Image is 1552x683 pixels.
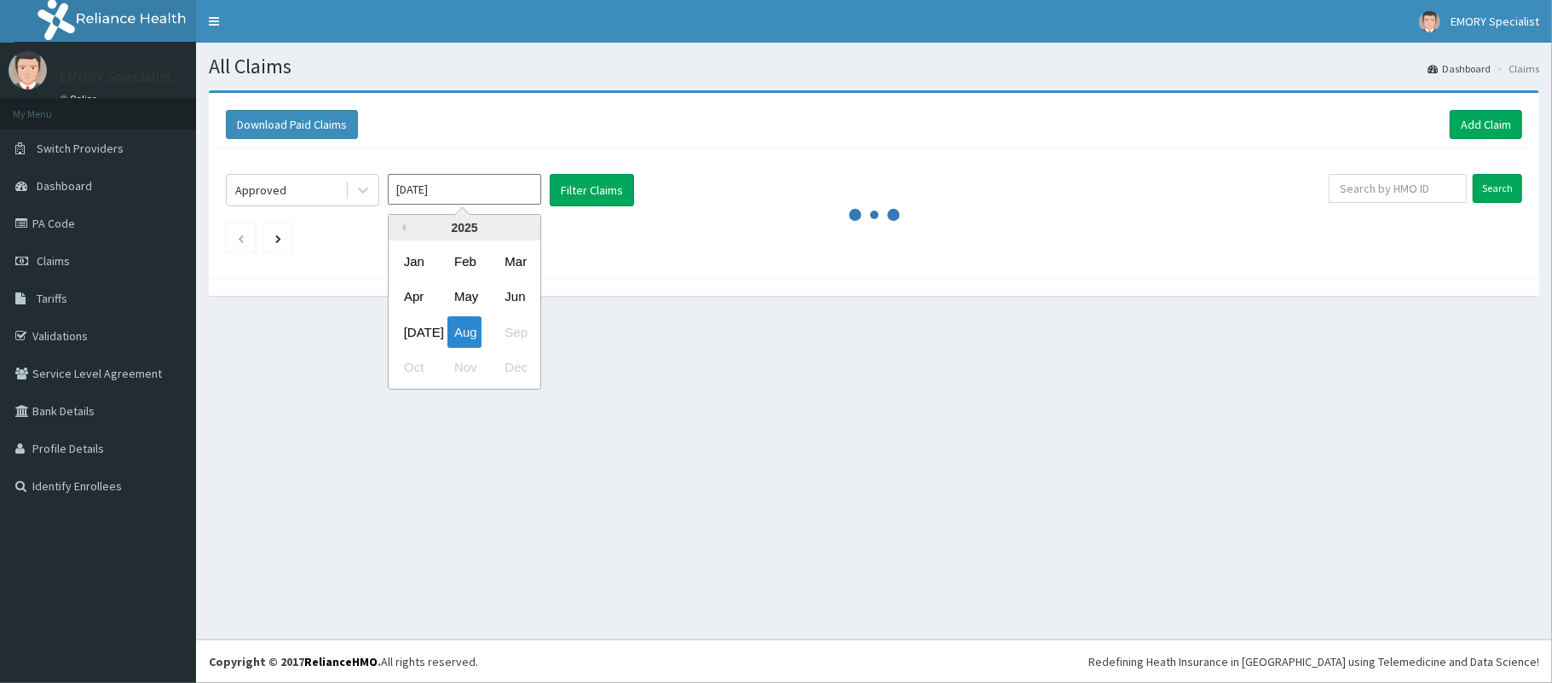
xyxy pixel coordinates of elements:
button: Previous Year [397,223,406,232]
div: Choose March 2025 [498,246,532,277]
a: Online [60,93,101,105]
div: Choose May 2025 [447,281,482,313]
input: Search by HMO ID [1329,174,1467,203]
img: User Image [1419,11,1440,32]
div: Choose February 2025 [447,246,482,277]
input: Select Month and Year [388,174,541,205]
div: Choose January 2025 [397,246,431,277]
span: Switch Providers [37,141,124,156]
span: Tariffs [37,291,67,306]
a: Dashboard [1428,61,1491,76]
h1: All Claims [209,55,1539,78]
a: RelianceHMO [304,654,378,669]
a: Previous page [237,230,245,246]
a: Add Claim [1450,110,1522,139]
div: month 2025-08 [389,244,540,385]
img: User Image [9,51,47,90]
div: Choose April 2025 [397,281,431,313]
strong: Copyright © 2017 . [209,654,381,669]
footer: All rights reserved. [196,640,1552,683]
a: Next page [275,230,281,246]
div: Choose June 2025 [498,281,532,313]
p: EMORY Specialist [60,69,173,84]
span: Dashboard [37,178,92,194]
div: Approved [235,182,286,199]
input: Search [1473,174,1522,203]
div: Redefining Heath Insurance in [GEOGRAPHIC_DATA] using Telemedicine and Data Science! [1088,653,1539,670]
button: Filter Claims [550,174,634,206]
span: EMORY Specialist [1451,14,1539,29]
li: Claims [1492,61,1539,76]
svg: audio-loading [849,189,900,240]
button: Download Paid Claims [226,110,358,139]
div: 2025 [389,215,540,240]
div: Choose August 2025 [447,316,482,348]
div: Choose July 2025 [397,316,431,348]
span: Claims [37,253,70,269]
